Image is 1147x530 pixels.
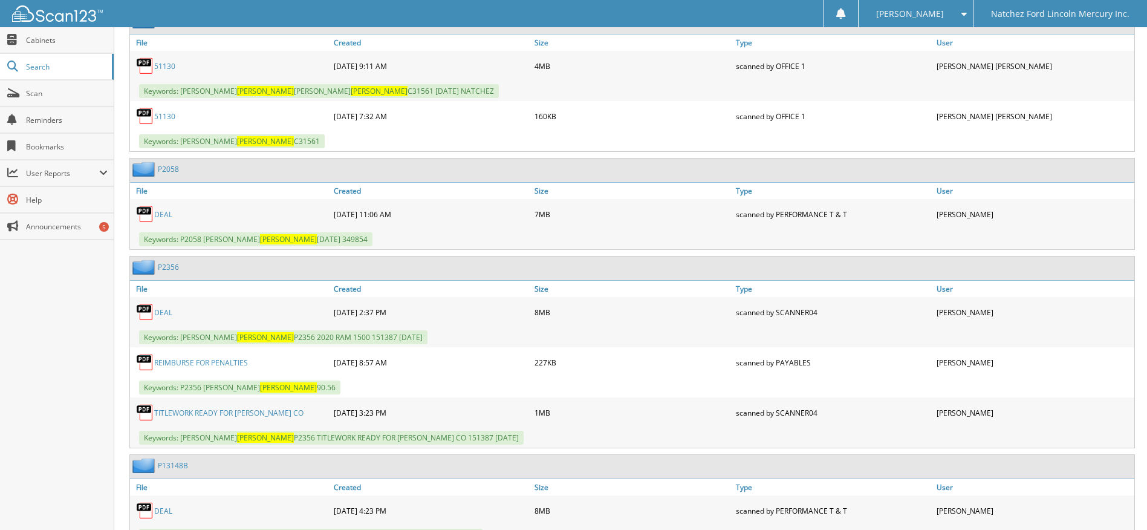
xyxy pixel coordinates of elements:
[139,134,325,148] span: Keywords: [PERSON_NAME] C31561
[26,62,106,72] span: Search
[331,300,531,324] div: [DATE] 2:37 PM
[139,330,427,344] span: Keywords: [PERSON_NAME] P2356 2020 RAM 1500 151387 [DATE]
[331,499,531,523] div: [DATE] 4:23 PM
[531,479,732,496] a: Size
[132,458,158,473] img: folder2.png
[531,300,732,324] div: 8MB
[136,353,154,371] img: PDF.png
[158,460,188,471] a: P13148B
[531,350,732,375] div: 227KB
[733,54,934,78] div: scanned by OFFICE 1
[154,506,172,516] a: DEAL
[1087,472,1147,530] iframe: Chat Widget
[876,10,944,18] span: [PERSON_NAME]
[130,34,331,51] a: File
[26,195,108,205] span: Help
[934,350,1134,375] div: [PERSON_NAME]
[331,350,531,375] div: [DATE] 8:57 AM
[733,34,934,51] a: Type
[934,183,1134,199] a: User
[139,232,372,246] span: Keywords: P2058 [PERSON_NAME] [DATE] 349854
[733,350,934,375] div: scanned by PAYABLES
[934,499,1134,523] div: [PERSON_NAME]
[136,205,154,223] img: PDF.png
[531,202,732,226] div: 7MB
[260,234,317,244] span: [PERSON_NAME]
[934,54,1134,78] div: [PERSON_NAME] [PERSON_NAME]
[237,332,294,342] span: [PERSON_NAME]
[260,382,317,393] span: [PERSON_NAME]
[531,183,732,199] a: Size
[991,10,1129,18] span: Natchez Ford Lincoln Mercury Inc.
[733,401,934,425] div: scanned by SCANNER04
[531,54,732,78] div: 4MB
[26,35,108,45] span: Cabinets
[158,262,179,272] a: P2356
[136,303,154,321] img: PDF.png
[99,222,109,232] div: 5
[26,142,108,152] span: Bookmarks
[934,479,1134,496] a: User
[331,281,531,297] a: Created
[12,5,103,22] img: scan123-logo-white.svg
[154,358,248,368] a: REIMBURSE FOR PENALTIES
[934,202,1134,226] div: [PERSON_NAME]
[531,401,732,425] div: 1MB
[733,479,934,496] a: Type
[934,34,1134,51] a: User
[237,433,294,443] span: [PERSON_NAME]
[132,162,158,177] img: folder2.png
[331,479,531,496] a: Created
[154,307,172,318] a: DEAL
[331,34,531,51] a: Created
[237,136,294,146] span: [PERSON_NAME]
[158,164,179,174] a: P2058
[733,300,934,324] div: scanned by SCANNER04
[26,168,99,178] span: User Reports
[132,260,158,275] img: folder2.png
[136,502,154,520] img: PDF.png
[237,86,294,96] span: [PERSON_NAME]
[331,104,531,128] div: [DATE] 7:32 AM
[531,104,732,128] div: 160KB
[733,202,934,226] div: scanned by PERFORMANCE T & T
[531,281,732,297] a: Size
[26,115,108,125] span: Reminders
[331,183,531,199] a: Created
[934,401,1134,425] div: [PERSON_NAME]
[154,209,172,220] a: DEAL
[531,499,732,523] div: 8MB
[130,479,331,496] a: File
[139,84,499,98] span: Keywords: [PERSON_NAME] [PERSON_NAME] C31561 [DATE] NATCHEZ
[351,86,408,96] span: [PERSON_NAME]
[934,281,1134,297] a: User
[26,221,108,232] span: Announcements
[733,499,934,523] div: scanned by PERFORMANCE T & T
[331,54,531,78] div: [DATE] 9:11 AM
[934,104,1134,128] div: [PERSON_NAME] [PERSON_NAME]
[130,281,331,297] a: File
[139,381,340,394] span: Keywords: P2356 [PERSON_NAME] 90.56
[154,61,175,71] a: 51130
[733,104,934,128] div: scanned by OFFICE 1
[331,401,531,425] div: [DATE] 3:23 PM
[331,202,531,226] div: [DATE] 11:06 AM
[934,300,1134,324] div: [PERSON_NAME]
[154,111,175,122] a: 51130
[531,34,732,51] a: Size
[154,408,304,418] a: TITLEWORK READY FOR [PERSON_NAME] CO
[136,107,154,125] img: PDF.png
[139,431,524,445] span: Keywords: [PERSON_NAME] P2356 TITLEWORK READY FOR [PERSON_NAME] CO 151387 [DATE]
[26,88,108,99] span: Scan
[733,281,934,297] a: Type
[136,404,154,422] img: PDF.png
[733,183,934,199] a: Type
[130,183,331,199] a: File
[136,57,154,75] img: PDF.png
